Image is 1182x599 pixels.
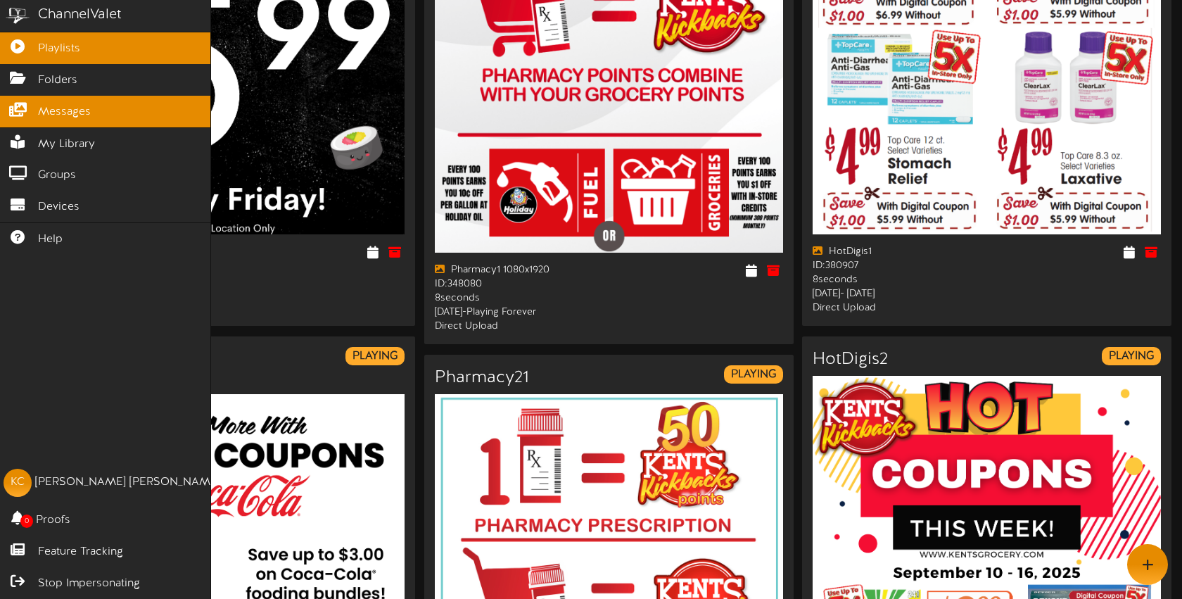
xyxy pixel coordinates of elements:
[435,369,529,387] h3: Pharmacy21
[38,41,80,57] span: Playlists
[435,305,599,320] div: [DATE] - Playing Forever
[20,515,33,528] span: 0
[435,277,599,305] div: ID: 348080 8 seconds
[1109,350,1154,362] strong: PLAYING
[38,137,95,153] span: My Library
[4,469,32,497] div: KC
[813,245,977,259] div: HotDigis1
[38,72,77,89] span: Folders
[813,301,977,315] div: Direct Upload
[813,351,888,369] h3: HotDigis2
[38,576,140,592] span: Stop Impersonating
[352,350,398,362] strong: PLAYING
[731,368,776,381] strong: PLAYING
[435,263,599,277] div: Pharmacy1 1080x1920
[38,5,122,25] div: ChannelValet
[813,259,977,287] div: ID: 380907 8 seconds
[435,320,599,334] div: Direct Upload
[38,232,63,248] span: Help
[38,168,76,184] span: Groups
[38,544,123,560] span: Feature Tracking
[813,287,977,301] div: [DATE] - [DATE]
[38,104,91,120] span: Messages
[36,512,70,529] span: Proofs
[35,474,220,491] div: [PERSON_NAME] [PERSON_NAME]
[38,199,80,215] span: Devices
